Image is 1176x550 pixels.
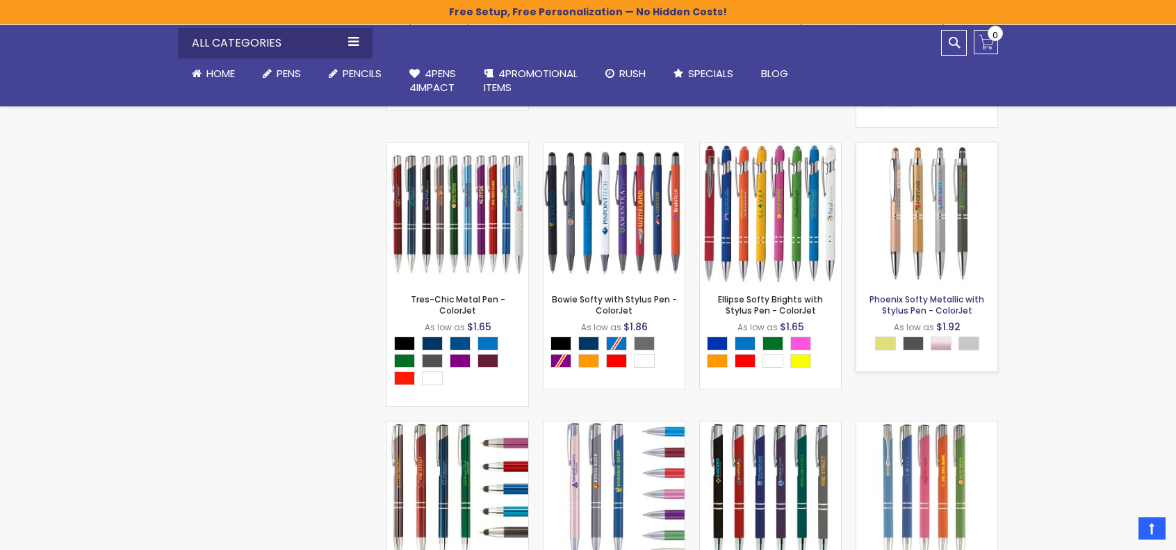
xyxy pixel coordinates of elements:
div: Ocean Blue [450,337,471,350]
span: $1.92 [936,320,961,334]
div: White [634,354,655,368]
a: Blog [747,58,802,89]
div: White [762,354,783,368]
div: Rose Gold [931,337,952,350]
img: Bowie Softy with Stylus Pen - ColorJet [544,143,685,284]
div: Navy Blue [422,337,443,350]
div: Bright Red [394,371,415,385]
a: Ellipse Softy Brights with Stylus Pen - ColorJet [718,293,823,316]
span: As low as [581,321,621,333]
a: Tres-Chic Softy Brights with Stylus Pen - ColorJet [856,421,997,432]
div: Black [394,337,415,350]
img: Tres-Chic Metal Pen - ColorJet [387,143,528,284]
div: Orange [578,354,599,368]
a: Pens [249,58,315,89]
a: Phoenix Softy Metallic with Stylus Pen - ColorJet [869,293,984,316]
div: White [422,371,443,385]
a: Tres-Chic Softy Stylus Pen - ColorJet [700,421,841,432]
a: 0 [974,30,998,54]
span: As low as [894,321,934,333]
span: 0 [993,29,998,42]
div: Navy Blue [578,337,599,350]
div: Gunmetal [422,354,443,368]
a: Bowie Softy with Stylus Pen - ColorJet [552,293,677,316]
span: $1.65 [780,320,804,334]
div: All Categories [178,28,373,58]
a: Matte Tres-Chic Pen - ColorJet [544,421,685,432]
a: Ellipse Softy Brights with Stylus Pen - ColorJet [700,142,841,154]
div: Orange [707,354,728,368]
span: Specials [688,66,733,81]
a: Phoenix Softy Metallic with Stylus Pen - ColorJet [856,142,997,154]
span: Blog [761,66,788,81]
img: Phoenix Softy Metallic with Stylus Pen - ColorJet [856,143,997,284]
div: Green [394,354,415,368]
div: Pink [790,337,811,350]
div: Green [762,337,783,350]
span: Pens [277,66,301,81]
iframe: Google Customer Reviews [1061,512,1176,550]
div: Select A Color [394,337,528,389]
div: Blue [707,337,728,350]
div: Select A Color [707,337,841,371]
a: Tres-Chic Metal Pen - ColorJet [387,142,528,154]
a: Home [178,58,249,89]
a: Tres-Chic Touch Pen - ColorJet [387,421,528,432]
a: 4PROMOTIONALITEMS [470,58,591,104]
span: Rush [619,66,646,81]
span: Home [206,66,235,81]
span: 4PROMOTIONAL ITEMS [484,66,578,95]
div: Blue Light [477,337,498,350]
a: Specials [660,58,747,89]
div: Blue Light [735,337,756,350]
a: 4Pens4impact [395,58,470,104]
div: Select A Color [875,337,986,354]
span: Pencils [343,66,382,81]
span: $1.86 [623,320,648,334]
div: Red [735,354,756,368]
div: Purple [450,354,471,368]
div: Dark Red [477,354,498,368]
a: Tres-Chic Metal Pen - ColorJet [411,293,505,316]
span: As low as [737,321,778,333]
div: Silver [958,337,979,350]
a: Rush [591,58,660,89]
div: Grey [634,337,655,350]
a: Pencils [315,58,395,89]
span: 4Pens 4impact [409,66,456,95]
div: Select A Color [550,337,685,371]
div: Gold [875,337,896,350]
div: Black [550,337,571,350]
img: Ellipse Softy Brights with Stylus Pen - ColorJet [700,143,841,284]
div: Red [606,354,627,368]
span: $1.65 [467,320,491,334]
div: Gunmetal [903,337,924,350]
a: Bowie Softy with Stylus Pen - ColorJet [544,142,685,154]
span: As low as [425,321,465,333]
div: Yellow [790,354,811,368]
